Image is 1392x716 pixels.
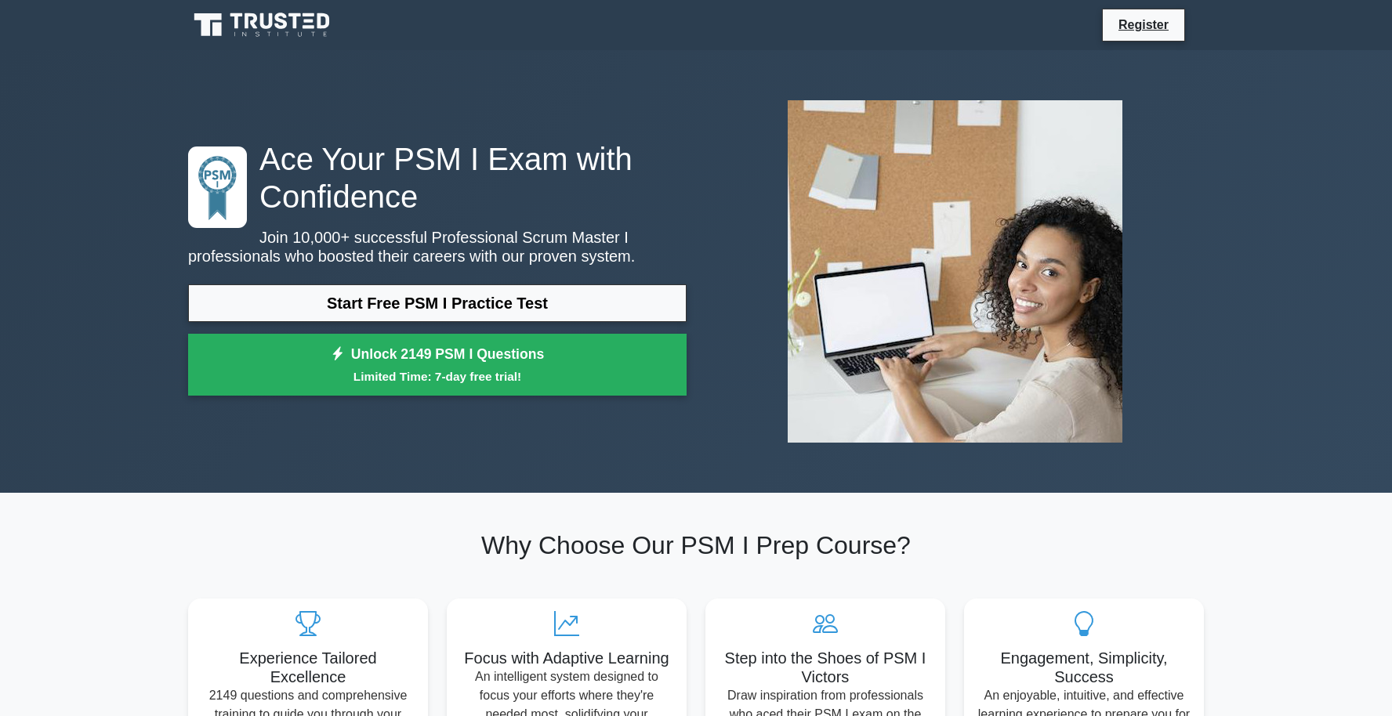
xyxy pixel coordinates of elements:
[1109,15,1178,34] a: Register
[188,334,687,396] a: Unlock 2149 PSM I QuestionsLimited Time: 7-day free trial!
[977,649,1191,686] h5: Engagement, Simplicity, Success
[188,530,1204,560] h2: Why Choose Our PSM I Prep Course?
[718,649,933,686] h5: Step into the Shoes of PSM I Victors
[208,367,667,385] small: Limited Time: 7-day free trial!
[459,649,674,667] h5: Focus with Adaptive Learning
[188,228,687,266] p: Join 10,000+ successful Professional Scrum Master I professionals who boosted their careers with ...
[201,649,415,686] h5: Experience Tailored Excellence
[188,284,687,322] a: Start Free PSM I Practice Test
[188,140,687,215] h1: Ace Your PSM I Exam with Confidence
